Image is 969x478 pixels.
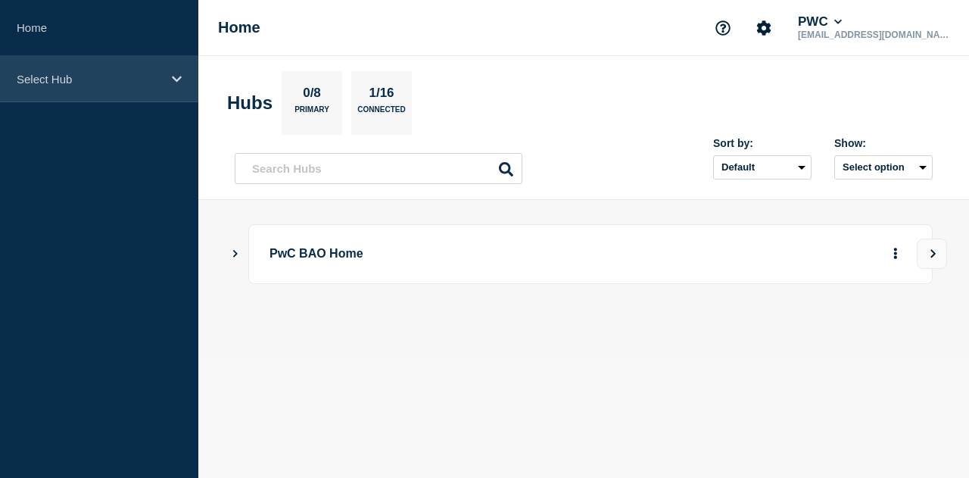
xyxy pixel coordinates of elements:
[707,12,739,44] button: Support
[357,105,405,121] p: Connected
[713,137,812,149] div: Sort by:
[270,240,659,268] p: PwC BAO Home
[713,155,812,180] select: Sort by
[795,14,845,30] button: PWC
[227,92,273,114] h2: Hubs
[232,248,239,260] button: Show Connected Hubs
[834,137,933,149] div: Show:
[795,30,952,40] p: [EMAIL_ADDRESS][DOMAIN_NAME]
[235,153,522,184] input: Search Hubs
[363,86,400,105] p: 1/16
[17,73,162,86] p: Select Hub
[294,105,329,121] p: Primary
[834,155,933,180] button: Select option
[748,12,780,44] button: Account settings
[218,19,260,36] h1: Home
[917,239,947,269] button: View
[298,86,327,105] p: 0/8
[886,240,905,268] button: More actions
